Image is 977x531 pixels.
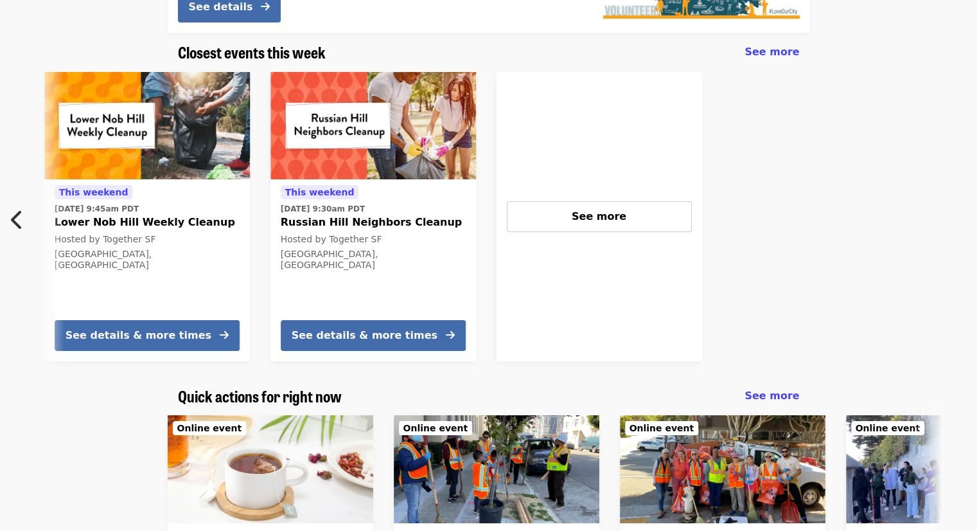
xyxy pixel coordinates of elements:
button: See more [507,201,692,232]
img: Build CommuniTEA at the Street Tree Nursery organized by SF Public Works [168,415,373,523]
i: arrow-right icon [446,329,455,341]
i: arrow-right icon [261,1,270,13]
div: Closest events this week [168,43,810,62]
span: See more [744,46,799,58]
div: [GEOGRAPHIC_DATA], [GEOGRAPHIC_DATA] [281,249,466,271]
a: Quick actions for right now [178,387,342,406]
span: Closest events this week [178,40,326,63]
img: Adopt Your Street Today! organized by SF Public Works [620,415,825,523]
span: Online event [856,423,920,433]
a: Closest events this week [178,43,326,62]
div: Quick actions for right now [168,387,810,406]
a: See details for "Russian Hill Neighbors Cleanup" [270,72,476,361]
img: Sign Up for Plant-A-Tree Alerts organized by SF Public Works [394,415,599,523]
div: See details & more times [292,328,437,343]
span: Hosted by Together SF [281,234,382,244]
div: See details & more times [66,328,211,343]
a: See more [497,72,702,361]
span: Online event [403,423,468,433]
span: This weekend [285,187,355,197]
i: chevron-left icon [11,208,24,232]
span: Russian Hill Neighbors Cleanup [281,215,466,230]
button: See details & more times [281,320,466,351]
time: [DATE] 9:45am PDT [55,203,139,215]
span: Lower Nob Hill Weekly Cleanup [55,215,240,230]
a: See more [744,388,799,404]
i: arrow-right icon [220,329,229,341]
time: [DATE] 9:30am PDT [281,203,365,215]
div: [GEOGRAPHIC_DATA], [GEOGRAPHIC_DATA] [55,249,240,271]
span: See more [572,210,626,222]
img: Lower Nob Hill Weekly Cleanup organized by Together SF [44,72,250,180]
span: Online event [629,423,694,433]
button: See details & more times [55,320,240,351]
span: This weekend [59,187,128,197]
a: See more [744,44,799,60]
img: Russian Hill Neighbors Cleanup organized by Together SF [270,72,476,180]
span: See more [744,390,799,402]
span: Online event [177,423,242,433]
a: See details for "Lower Nob Hill Weekly Cleanup" [44,72,250,361]
span: Quick actions for right now [178,384,342,407]
span: Hosted by Together SF [55,234,156,244]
